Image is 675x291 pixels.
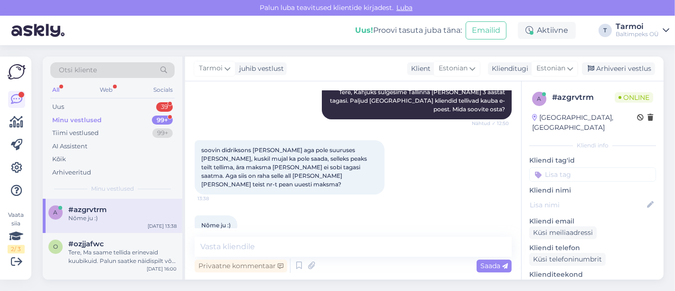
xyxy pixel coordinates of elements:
[152,128,173,138] div: 99+
[53,243,58,250] span: o
[407,64,431,74] div: Klient
[529,155,656,165] p: Kliendi tag'id
[52,155,66,164] div: Kõik
[355,25,462,36] div: Proovi tasuta juba täna:
[529,243,656,253] p: Kliendi telefon
[518,22,576,39] div: Aktiivne
[52,142,87,151] div: AI Assistent
[529,226,597,239] div: Küsi meiliaadressi
[532,113,637,133] div: [GEOGRAPHIC_DATA], [GEOGRAPHIC_DATA]
[52,168,91,177] div: Arhiveeritud
[616,30,659,38] div: Baltimpeks OÜ
[529,167,656,182] input: Lisa tag
[439,63,468,74] span: Estonian
[529,141,656,150] div: Kliendi info
[529,185,656,195] p: Kliendi nimi
[529,253,606,266] div: Küsi telefoninumbrit
[235,64,284,74] div: juhib vestlust
[201,146,368,188] span: soovin didriksons [PERSON_NAME] aga pole suuruses [PERSON_NAME], kuskil mujal ka pole saada, sell...
[201,222,231,229] span: Nõme ju :)
[148,223,177,230] div: [DATE] 13:38
[8,211,25,253] div: Vaata siia
[599,24,612,37] div: T
[68,214,177,223] div: Nõme ju :)
[199,63,223,74] span: Tarmoi
[52,128,99,138] div: Tiimi vestlused
[52,116,102,125] div: Minu vestlused
[59,65,97,75] span: Otsi kliente
[68,240,104,248] span: #ozjjafwc
[466,21,506,39] button: Emailid
[52,102,64,112] div: Uus
[616,23,669,38] a: TarmoiBaltimpeks OÜ
[50,84,61,96] div: All
[530,200,645,210] input: Lisa nimi
[529,216,656,226] p: Kliendi email
[98,84,115,96] div: Web
[537,95,542,102] span: a
[552,92,615,103] div: # azgrvtrm
[147,265,177,272] div: [DATE] 16:00
[615,92,653,103] span: Online
[394,3,415,12] span: Luba
[8,245,25,253] div: 2 / 3
[582,62,655,75] div: Arhiveeri vestlus
[536,63,565,74] span: Estonian
[152,116,173,125] div: 99+
[355,26,373,35] b: Uus!
[8,64,26,79] img: Askly Logo
[54,209,58,216] span: a
[197,195,233,202] span: 13:38
[195,260,287,272] div: Privaatne kommentaar
[91,184,134,193] span: Minu vestlused
[488,64,528,74] div: Klienditugi
[68,205,107,214] span: #azgrvtrm
[156,102,173,112] div: 39
[472,120,509,127] span: Nähtud ✓ 12:50
[68,248,177,265] div: Tere, Ma saame tellida erinevaid kuubikuid. Palun saatke näidispilt või täpne kirjeldus
[616,23,659,30] div: Tarmoi
[151,84,175,96] div: Socials
[330,88,506,113] span: Tere, Kahjuks sulgesime Tallinna [PERSON_NAME] 3 aastat tagasi. Paljud [GEOGRAPHIC_DATA] kliendid...
[529,270,656,280] p: Klienditeekond
[480,262,508,270] span: Saada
